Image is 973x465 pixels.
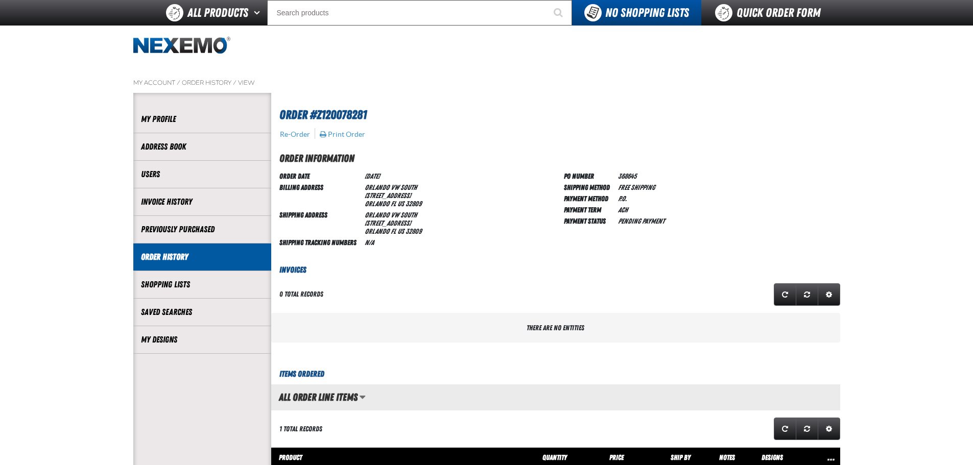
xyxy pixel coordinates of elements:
[796,418,818,440] a: Reset grid action
[365,238,374,247] span: N/A
[719,453,735,461] span: Notes
[141,141,264,153] a: Address Book
[618,194,627,203] span: P.O.
[397,200,404,208] span: US
[365,191,411,200] span: [STREET_ADDRESS]
[774,418,796,440] a: Refresh grid action
[818,418,840,440] a: Expand or Collapse Grid Settings
[564,204,614,215] td: Payment Term
[141,251,264,263] a: Order History
[279,209,361,236] td: Shipping Address
[141,334,264,346] a: My Designs
[397,227,404,235] span: US
[279,181,361,209] td: Billing Address
[279,453,302,461] span: Product
[141,306,264,318] a: Saved Searches
[618,172,636,180] span: 368645
[271,264,840,276] h3: Invoices
[406,227,421,235] bdo: 32809
[141,224,264,235] a: Previously Purchased
[406,200,421,208] bdo: 32809
[141,279,264,290] a: Shopping Lists
[359,388,366,406] button: Manage grid views. Current view is All Order Line Items
[319,130,366,139] button: Print Order
[564,215,614,226] td: Payment Status
[279,424,322,434] div: 1 total records
[141,113,264,125] a: My Profile
[141,196,264,208] a: Invoice History
[238,79,255,87] a: View
[365,227,389,235] span: ORLANDO
[279,151,840,166] h2: Order Information
[618,206,628,214] span: ACH
[141,168,264,180] a: Users
[271,368,840,380] h3: Items Ordered
[187,4,248,22] span: All Products
[279,289,323,299] div: 0 total records
[233,79,236,87] span: /
[365,172,379,180] span: [DATE]
[177,79,180,87] span: /
[564,170,614,181] td: PO Number
[365,211,417,219] span: Orlando VW South
[279,170,361,181] td: Order Date
[527,324,584,332] span: There are no entities
[542,453,567,461] span: Quantity
[365,200,389,208] span: ORLANDO
[818,283,840,306] a: Expand or Collapse Grid Settings
[391,200,396,208] span: FL
[618,183,655,191] span: Free Shipping
[133,79,175,87] a: My Account
[618,217,665,225] span: Pending payment
[605,6,689,20] span: No Shopping Lists
[133,37,230,55] a: Home
[671,453,691,461] span: Ship By
[774,283,796,306] a: Refresh grid action
[279,236,361,248] td: Shipping Tracking Numbers
[365,219,411,227] span: [STREET_ADDRESS]
[391,227,396,235] span: FL
[133,79,840,87] nav: Breadcrumbs
[564,192,614,204] td: Payment Method
[796,283,818,306] a: Reset grid action
[762,453,783,461] span: Designs
[609,453,624,461] span: Price
[564,181,614,192] td: Shipping Method
[133,37,230,55] img: Nexemo logo
[365,183,417,191] span: Orlando VW South
[271,391,358,403] h2: All Order Line Items
[182,79,231,87] a: Order History
[279,108,367,122] span: Order #Z120078281
[279,130,311,139] button: Re-Order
